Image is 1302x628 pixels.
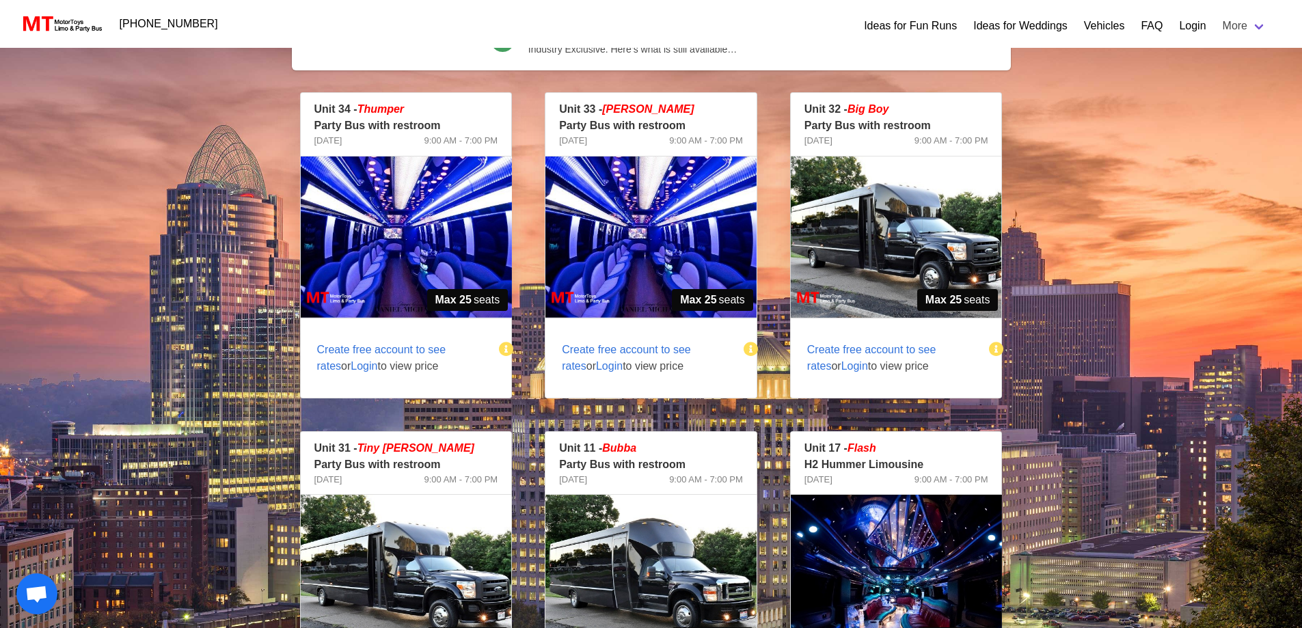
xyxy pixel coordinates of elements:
[111,10,226,38] a: [PHONE_NUMBER]
[1179,18,1206,34] a: Login
[545,156,757,318] img: 33%2002.jpg
[562,344,691,372] span: Create free account to see rates
[807,344,936,372] span: Create free account to see rates
[847,442,876,454] em: Flash
[559,134,587,148] span: [DATE]
[596,360,623,372] span: Login
[314,456,498,473] p: Party Bus with restroom
[864,18,957,34] a: Ideas for Fun Runs
[602,442,636,454] em: Bubba
[804,440,988,456] p: Unit 17 -
[680,292,716,308] strong: Max 25
[435,292,472,308] strong: Max 25
[301,156,512,318] img: 34%2002.jpg
[804,473,832,487] span: [DATE]
[1141,18,1163,34] a: FAQ
[559,118,743,134] p: Party Bus with restroom
[1215,12,1275,40] a: More
[669,134,743,148] span: 9:00 AM - 7:00 PM
[559,101,743,118] p: Unit 33 -
[314,118,498,134] p: Party Bus with restroom
[314,134,342,148] span: [DATE]
[914,473,988,487] span: 9:00 AM - 7:00 PM
[791,325,991,391] span: or to view price
[847,103,889,115] em: Big Boy
[791,156,1002,318] img: 32%2001.jpg
[314,101,498,118] p: Unit 34 -
[804,101,988,118] p: Unit 32 -
[804,118,988,134] p: Party Bus with restroom
[351,360,377,372] span: Login
[804,134,832,148] span: [DATE]
[301,325,501,391] span: or to view price
[19,14,103,33] img: MotorToys Logo
[545,325,746,391] span: or to view price
[427,289,508,311] span: seats
[317,344,446,372] span: Create free account to see rates
[559,440,743,456] p: Unit 11 -
[16,573,57,614] a: Open chat
[841,360,868,372] span: Login
[672,289,753,311] span: seats
[669,473,743,487] span: 9:00 AM - 7:00 PM
[357,442,474,454] span: Tiny [PERSON_NAME]
[914,134,988,148] span: 9:00 AM - 7:00 PM
[1084,18,1125,34] a: Vehicles
[314,473,342,487] span: [DATE]
[804,456,988,473] p: H2 Hummer Limousine
[424,134,498,148] span: 9:00 AM - 7:00 PM
[973,18,1068,34] a: Ideas for Weddings
[424,473,498,487] span: 9:00 AM - 7:00 PM
[917,289,999,311] span: seats
[559,456,743,473] p: Party Bus with restroom
[925,292,962,308] strong: Max 25
[559,473,587,487] span: [DATE]
[528,42,812,57] span: Industry Exclusive. Here’s what is still available…
[357,103,404,115] em: Thumper
[602,103,694,115] em: [PERSON_NAME]
[314,440,498,456] p: Unit 31 -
